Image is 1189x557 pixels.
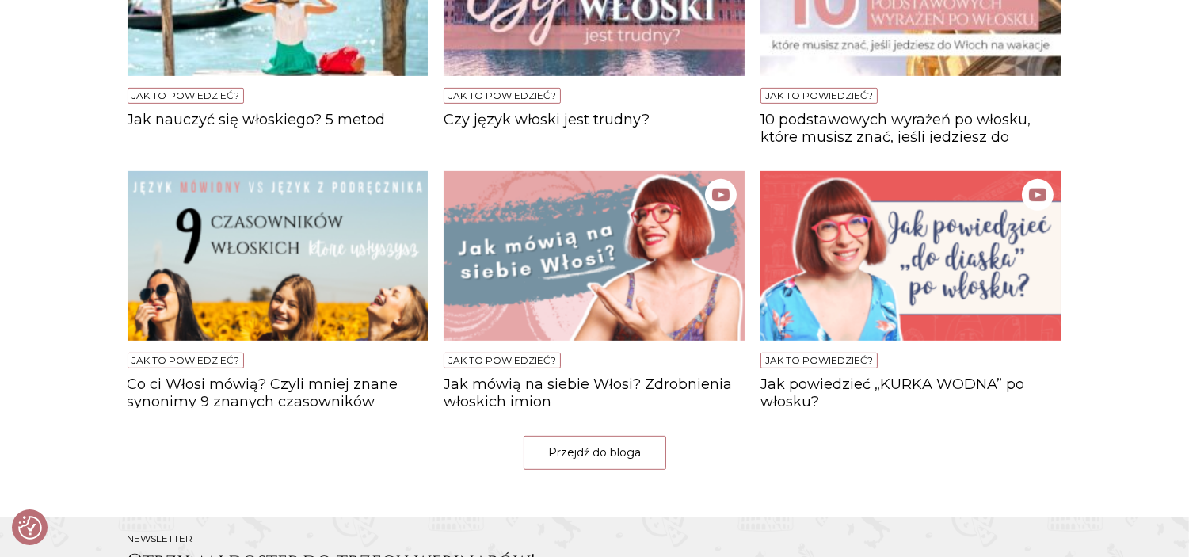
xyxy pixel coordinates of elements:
[131,90,239,101] a: Jak to powiedzieć?
[760,376,1061,408] a: Jak powiedzieć „KURKA WODNA” po włosku?
[444,112,745,143] a: Czy język włoski jest trudny?
[765,90,873,101] a: Jak to powiedzieć?
[18,516,42,540] button: Preferencje co do zgód
[128,112,429,143] a: Jak nauczyć się włoskiego? 5 metod
[765,354,873,366] a: Jak to powiedzieć?
[128,376,429,408] a: Co ci Włosi mówią? Czyli mniej znane synonimy 9 znanych czasowników
[128,533,587,544] h2: Newsletter
[18,516,42,540] img: Revisit consent button
[524,436,666,470] a: Przejdź do bloga
[444,376,745,408] a: Jak mówią na siebie Włosi? Zdrobnienia włoskich imion
[131,354,239,366] a: Jak to powiedzieć?
[448,90,556,101] a: Jak to powiedzieć?
[448,354,556,366] a: Jak to powiedzieć?
[760,112,1061,143] a: 10 podstawowych wyrażeń po włosku, które musisz znać, jeśli jedziesz do [GEOGRAPHIC_DATA] na wakacje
